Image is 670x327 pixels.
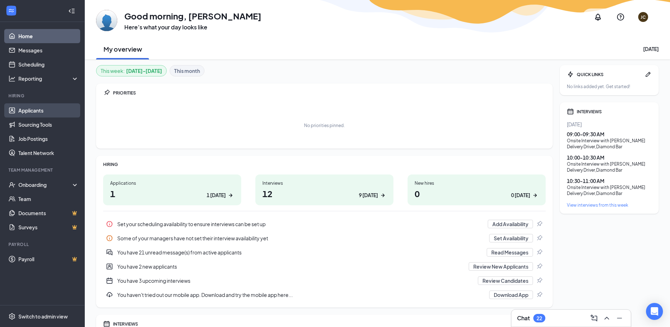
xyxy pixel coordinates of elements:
svg: CalendarNew [106,277,113,284]
a: DocumentsCrown [18,206,79,220]
div: INTERVIEWS [113,321,546,327]
svg: QuestionInfo [616,13,625,21]
button: Download App [489,291,533,299]
svg: UserEntity [106,263,113,270]
svg: ArrowRight [227,192,234,199]
div: Some of your managers have not set their interview availability yet [103,231,546,245]
a: Interviews129 [DATE]ArrowRight [255,174,393,205]
div: 1 [DATE] [207,191,226,199]
div: Some of your managers have not set their interview availability yet [117,235,485,242]
div: HIRING [103,161,546,167]
div: You have 2 new applicants [117,263,464,270]
div: Onsite Interview with [PERSON_NAME] [567,184,652,190]
div: You haven't tried out our mobile app. Download and try the mobile app here... [117,291,485,298]
button: ChevronUp [601,312,612,324]
svg: ArrowRight [532,192,539,199]
svg: Notifications [594,13,602,21]
h2: My overview [103,45,142,53]
div: Set your scheduling availability to ensure interviews can be set up [103,217,546,231]
div: Onboarding [18,181,73,188]
svg: Collapse [68,7,75,15]
svg: ComposeMessage [590,314,598,322]
svg: Pen [645,71,652,78]
div: Open Intercom Messenger [646,303,663,320]
a: Messages [18,43,79,57]
svg: WorkstreamLogo [8,7,15,14]
svg: Pin [536,220,543,228]
div: INTERVIEWS [577,109,652,115]
a: CalendarNewYou have 3 upcoming interviewsReview CandidatesPin [103,274,546,288]
button: Review New Applicants [469,262,533,271]
div: You have 3 upcoming interviews [103,274,546,288]
h3: Chat [517,314,530,322]
div: [DATE] [643,45,659,52]
div: Team Management [8,167,77,173]
div: Delivery Driver , Diamond Bar [567,144,652,150]
svg: Bolt [567,71,574,78]
a: View interviews from this week [567,202,652,208]
svg: Pin [536,291,543,298]
svg: ArrowRight [379,192,386,199]
svg: Pin [536,249,543,256]
a: Scheduling [18,57,79,71]
div: [DATE] [567,121,652,128]
svg: Pin [536,263,543,270]
div: Delivery Driver , Diamond Bar [567,190,652,196]
div: You have 2 new applicants [103,259,546,274]
div: This week : [101,67,162,75]
a: Team [18,192,79,206]
h1: Good morning, [PERSON_NAME] [124,10,261,22]
svg: Pin [103,89,110,96]
div: 10:00 - 10:30 AM [567,154,652,161]
svg: Download [106,291,113,298]
div: You have 21 unread message(s) from active applicants [103,245,546,259]
div: 09:00 - 09:30 AM [567,131,652,138]
a: DownloadYou haven't tried out our mobile app. Download and try the mobile app here...Download AppPin [103,288,546,302]
a: InfoSome of your managers have not set their interview availability yetSet AvailabilityPin [103,231,546,245]
div: You haven't tried out our mobile app. Download and try the mobile app here... [103,288,546,302]
a: DoubleChatActiveYou have 21 unread message(s) from active applicantsRead MessagesPin [103,245,546,259]
button: Review Candidates [478,276,533,285]
a: InfoSet your scheduling availability to ensure interviews can be set upAdd AvailabilityPin [103,217,546,231]
svg: Pin [536,235,543,242]
div: No priorities pinned. [304,122,345,128]
svg: Settings [8,313,16,320]
div: 22 [536,315,542,321]
a: UserEntityYou have 2 new applicantsReview New ApplicantsPin [103,259,546,274]
div: Switch to admin view [18,313,68,320]
svg: Pin [536,277,543,284]
h1: 0 [415,188,539,200]
div: 0 [DATE] [511,191,530,199]
svg: Info [106,220,113,228]
div: Interviews [262,180,386,186]
div: New hires [415,180,539,186]
svg: DoubleChatActive [106,249,113,256]
button: Set Availability [489,234,533,242]
div: 9 [DATE] [359,191,378,199]
a: Sourcing Tools [18,117,79,132]
a: Applications11 [DATE]ArrowRight [103,174,241,205]
h3: Here’s what your day looks like [124,23,261,31]
div: PRIORITIES [113,90,546,96]
svg: Minimize [615,314,624,322]
a: SurveysCrown [18,220,79,234]
svg: Analysis [8,75,16,82]
svg: ChevronUp [603,314,611,322]
a: PayrollCrown [18,252,79,266]
div: Set your scheduling availability to ensure interviews can be set up [117,220,484,228]
div: Onsite Interview with [PERSON_NAME] [567,138,652,144]
svg: UserCheck [8,181,16,188]
svg: Info [106,235,113,242]
button: Minimize [614,312,625,324]
div: 10:30 - 11:00 AM [567,177,652,184]
button: ComposeMessage [588,312,600,324]
a: Applicants [18,103,79,117]
div: Reporting [18,75,79,82]
a: Home [18,29,79,43]
div: No links added yet. Get started! [567,84,652,90]
div: Payroll [8,241,77,247]
a: Job Postings [18,132,79,146]
h1: 1 [110,188,234,200]
div: Applications [110,180,234,186]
